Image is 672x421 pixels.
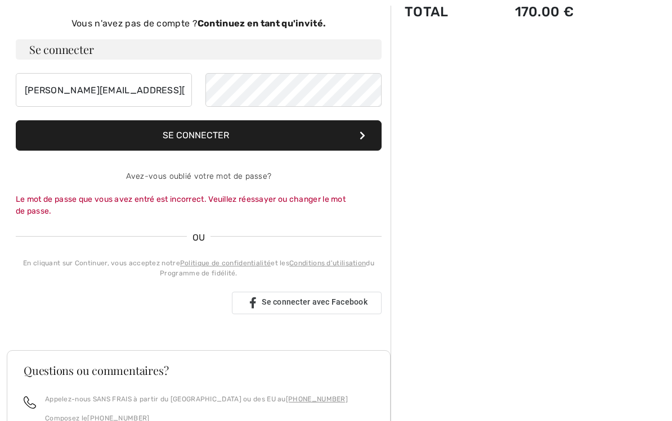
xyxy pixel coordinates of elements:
[10,291,229,315] iframe: Bouton "Se connecter avec Google"
[16,17,382,30] div: Vous n'avez pas de compte ?
[232,292,382,314] a: Se connecter avec Facebook
[16,120,382,151] button: Se connecter
[16,291,223,315] div: Se connecter avec Google. S'ouvre dans un nouvel onglet.
[16,73,192,107] input: Courriel
[286,395,348,403] a: [PHONE_NUMBER]
[24,365,374,376] h3: Questions ou commentaires?
[180,259,271,267] a: Politique de confidentialité
[45,394,348,404] p: Appelez-nous SANS FRAIS à partir du [GEOGRAPHIC_DATA] ou des EU au
[262,297,368,306] span: Se connecter avec Facebook
[16,258,382,278] div: En cliquant sur Continuer, vous acceptez notre et les du Programme de fidélité.
[24,396,36,409] img: call
[16,193,382,217] div: Le mot de passe que vous avez entré est incorrect. Veuillez réessayer ou changer le mot de passe.
[126,171,272,181] a: Avez-vous oublié votre mot de passe?
[198,18,326,29] strong: Continuez en tant qu'invité.
[16,39,382,60] h3: Se connecter
[187,231,211,245] span: OU
[289,259,366,267] a: Conditions d'utilisation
